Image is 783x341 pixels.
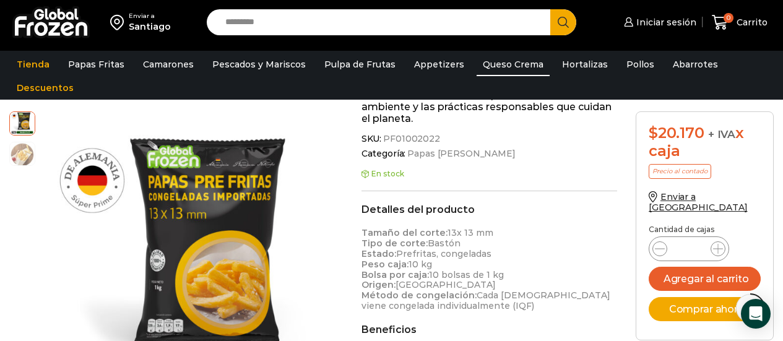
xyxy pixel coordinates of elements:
[550,9,576,35] button: Search button
[361,259,409,270] strong: Peso caja:
[361,227,448,238] strong: Tamaño del corte:
[110,12,129,33] img: address-field-icon.svg
[62,53,131,76] a: Papas Fritas
[633,16,696,28] span: Iniciar sesión
[620,53,660,76] a: Pollos
[649,191,748,213] a: Enviar a [GEOGRAPHIC_DATA]
[129,20,171,33] div: Santiago
[477,53,550,76] a: Queso Crema
[361,248,396,259] strong: Estado:
[405,149,515,159] a: Papas [PERSON_NAME]
[361,279,396,290] strong: Origen:
[649,267,761,291] button: Agregar al carrito
[667,53,724,76] a: Abarrotes
[709,8,771,37] a: 0 Carrito
[137,53,200,76] a: Camarones
[10,110,35,135] span: 13×13
[649,124,704,142] bdi: 20.170
[361,290,477,301] strong: Método de congelación:
[708,128,735,140] span: + IVA
[724,13,733,23] span: 0
[649,164,711,179] p: Precio al contado
[361,204,617,215] h2: Detalles del producto
[408,53,470,76] a: Appetizers
[361,269,429,280] strong: Bolsa por caja:
[361,228,617,311] p: 13x 13 mm Bastón Prefritas, congeladas 10 kg 10 bolsas de 1 kg [GEOGRAPHIC_DATA] Cada [DEMOGRAPHI...
[10,142,35,167] span: 13×13
[361,324,617,335] h2: Beneficios
[129,12,171,20] div: Enviar a
[556,53,614,76] a: Hortalizas
[11,53,56,76] a: Tienda
[318,53,402,76] a: Pulpa de Frutas
[733,16,768,28] span: Carrito
[206,53,312,76] a: Pescados y Mariscos
[649,124,658,142] span: $
[381,134,440,144] span: PF01002022
[621,10,696,35] a: Iniciar sesión
[361,134,617,144] span: SKU:
[361,238,428,249] strong: Tipo de corte:
[11,76,80,100] a: Descuentos
[649,297,761,321] button: Comprar ahora
[361,149,617,159] span: Categoría:
[741,299,771,329] div: Open Intercom Messenger
[649,225,761,234] p: Cantidad de cajas
[361,170,617,178] p: En stock
[677,240,701,257] input: Product quantity
[649,124,761,160] div: x caja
